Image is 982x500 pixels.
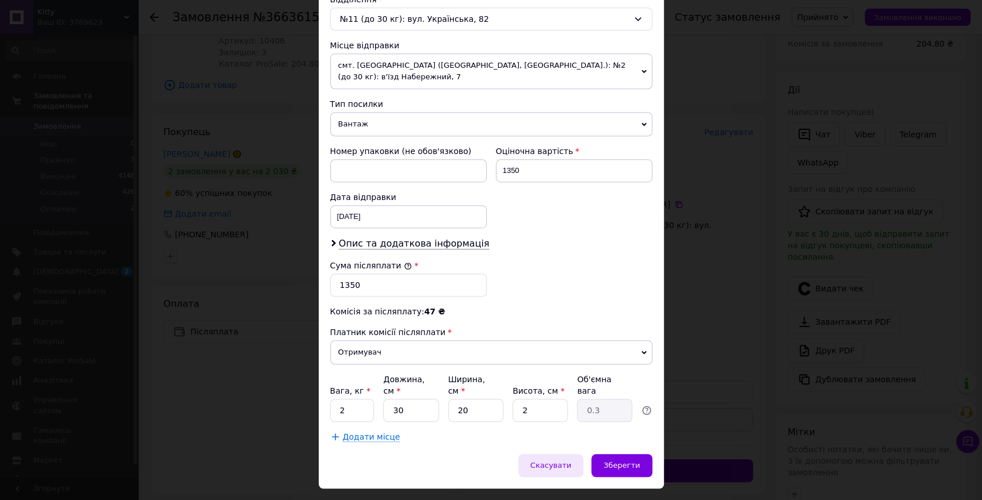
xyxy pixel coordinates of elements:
span: 47 ₴ [424,307,445,316]
label: Ширина, см [448,375,485,395]
div: Об'ємна вага [577,374,632,397]
span: Тип посилки [330,99,383,109]
label: Довжина, см [383,375,425,395]
span: Зберегти [603,461,640,470]
span: смт. [GEOGRAPHIC_DATA] ([GEOGRAPHIC_DATA], [GEOGRAPHIC_DATA].): №2 (до 30 кг): в'їзд Набережний, 7 [330,53,652,89]
div: Комісія за післяплату: [330,306,652,317]
span: Платник комісії післяплати [330,328,446,337]
div: Оціночна вартість [496,145,652,157]
span: Додати місце [343,432,400,442]
span: Опис та додаткова інформація [339,238,490,249]
span: Скасувати [530,461,571,470]
span: Вантаж [330,112,652,136]
div: №11 (до 30 кг): вул. Українська, 82 [330,7,652,30]
label: Вага, кг [330,386,370,395]
div: Номер упаковки (не обов'язково) [330,145,487,157]
label: Сума післяплати [330,261,412,270]
span: Отримувач [330,340,652,364]
span: Місце відправки [330,41,400,50]
div: Дата відправки [330,191,487,203]
label: Висота, см [513,386,564,395]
